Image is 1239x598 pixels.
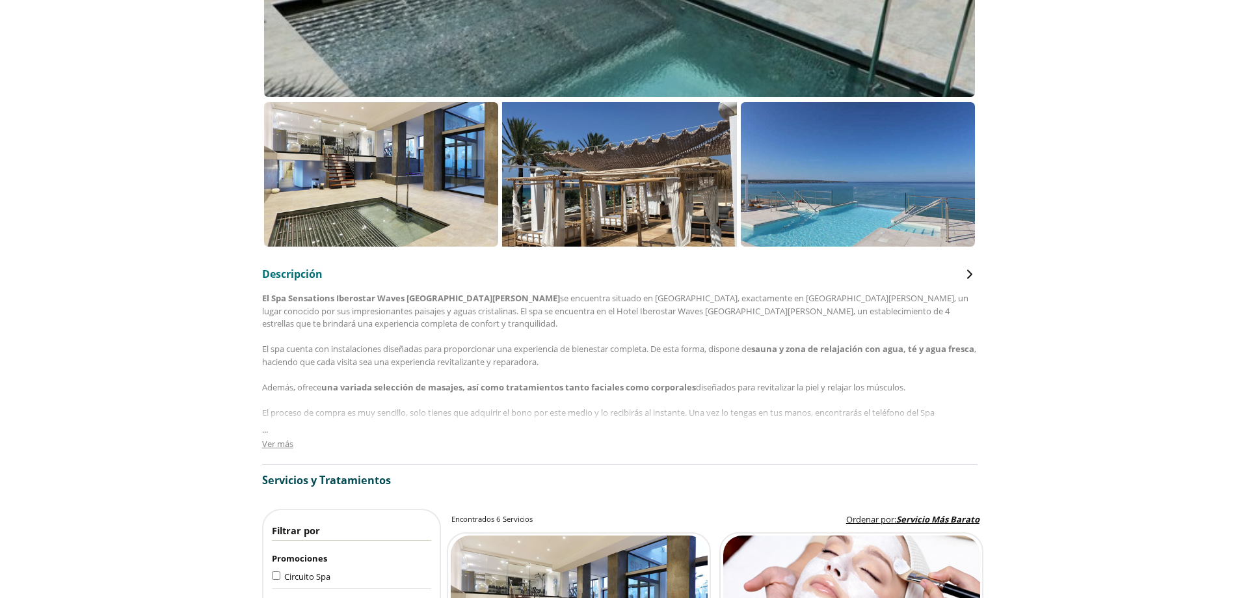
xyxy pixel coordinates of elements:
[846,513,894,525] span: Ordenar por
[262,438,293,451] button: Ver más
[272,552,327,564] span: Promociones
[262,422,268,437] span: ...
[896,513,979,525] span: Servicio Más Barato
[284,571,330,582] span: Circuito Spa
[262,292,560,304] strong: El Spa Sensations Iberostar Waves [GEOGRAPHIC_DATA][PERSON_NAME]
[262,292,978,457] div: se encuentra situado en [GEOGRAPHIC_DATA], exactamente en [GEOGRAPHIC_DATA][PERSON_NAME], un luga...
[321,381,696,393] strong: una variada selección de masajes, así como tratamientos tanto faciales como corporales
[846,513,979,526] label: :
[751,343,974,355] strong: sauna y zona de relajación con agua, té y agua fresca
[272,524,320,537] span: Filtrar por
[262,473,391,487] span: Servicios y Tratamientos
[262,438,293,450] span: Ver más
[451,514,533,524] h2: Encontrados 6 Servicios
[262,267,323,281] span: Descripción
[262,267,978,282] button: Descripción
